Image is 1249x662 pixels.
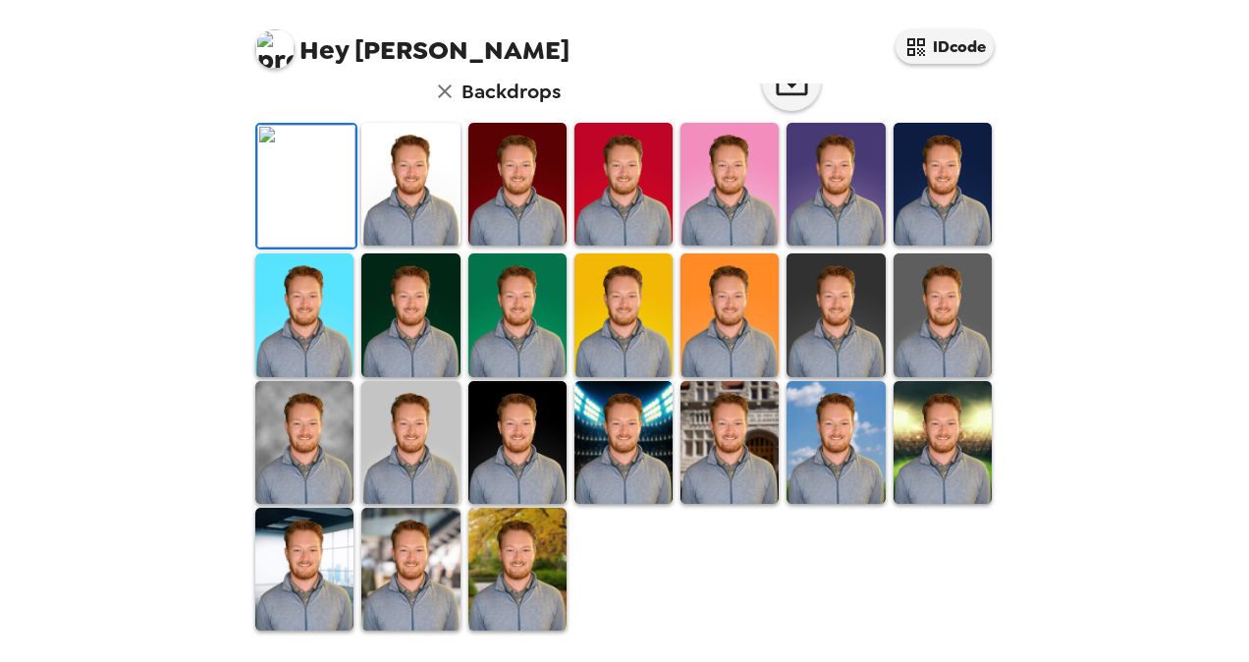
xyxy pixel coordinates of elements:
img: profile pic [255,29,295,69]
img: Original [257,125,355,248]
span: [PERSON_NAME] [255,20,570,64]
button: IDcode [896,29,994,64]
span: Hey [299,32,349,68]
h6: Backdrops [462,76,561,107]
